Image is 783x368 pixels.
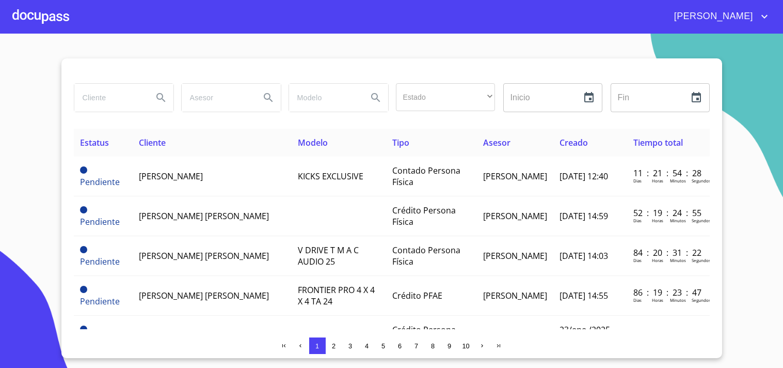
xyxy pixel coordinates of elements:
[458,338,474,354] button: 10
[139,210,269,222] span: [PERSON_NAME] [PERSON_NAME]
[670,178,686,183] p: Minutos
[483,250,547,262] span: [PERSON_NAME]
[692,218,711,223] p: Segundos
[298,284,375,307] span: FRONTIER PRO 4 X 4 X 4 TA 24
[392,290,442,301] span: Crédito PFAE
[139,137,166,148] span: Cliente
[298,137,328,148] span: Modelo
[332,342,335,350] span: 2
[375,338,392,354] button: 5
[74,84,145,112] input: search
[182,84,252,112] input: search
[256,85,281,110] button: Search
[633,137,683,148] span: Tiempo total
[560,210,608,222] span: [DATE] 14:59
[80,166,87,174] span: Pendiente
[633,297,642,303] p: Dias
[414,342,418,350] span: 7
[633,327,703,338] p: 241 : 16 : 30 : 58
[560,324,610,347] span: 23/ene./2025 18:03
[483,210,547,222] span: [PERSON_NAME]
[633,287,703,298] p: 86 : 19 : 23 : 47
[392,165,460,188] span: Contado Persona Física
[398,342,402,350] span: 6
[80,326,87,333] span: Pendiente
[633,207,703,219] p: 52 : 19 : 24 : 55
[363,85,388,110] button: Search
[483,290,547,301] span: [PERSON_NAME]
[670,297,686,303] p: Minutos
[560,137,588,148] span: Creado
[462,342,469,350] span: 10
[692,178,711,183] p: Segundos
[670,218,686,223] p: Minutos
[431,342,435,350] span: 8
[392,137,409,148] span: Tipo
[633,167,703,179] p: 11 : 21 : 54 : 28
[392,324,456,347] span: Crédito Persona Física
[392,205,456,227] span: Crédito Persona Física
[425,338,441,354] button: 8
[666,8,771,25] button: account of current user
[80,256,120,267] span: Pendiente
[652,257,663,263] p: Horas
[309,338,326,354] button: 1
[652,297,663,303] p: Horas
[80,216,120,227] span: Pendiente
[139,171,203,182] span: [PERSON_NAME]
[298,171,363,182] span: KICKS EXCLUSIVE
[80,286,87,293] span: Pendiente
[652,218,663,223] p: Horas
[80,206,87,213] span: Pendiente
[149,85,173,110] button: Search
[560,171,608,182] span: [DATE] 12:40
[348,342,352,350] span: 3
[396,83,495,111] div: ​
[139,250,269,262] span: [PERSON_NAME] [PERSON_NAME]
[441,338,458,354] button: 9
[80,296,120,307] span: Pendiente
[670,257,686,263] p: Minutos
[365,342,369,350] span: 4
[80,246,87,253] span: Pendiente
[289,84,359,112] input: search
[80,176,120,188] span: Pendiente
[692,297,711,303] p: Segundos
[392,244,460,267] span: Contado Persona Física
[666,8,758,25] span: [PERSON_NAME]
[315,342,319,350] span: 1
[448,342,451,350] span: 9
[633,178,642,183] p: Dias
[139,290,269,301] span: [PERSON_NAME] [PERSON_NAME]
[326,338,342,354] button: 2
[483,171,547,182] span: [PERSON_NAME]
[408,338,425,354] button: 7
[692,257,711,263] p: Segundos
[392,338,408,354] button: 6
[652,178,663,183] p: Horas
[560,290,608,301] span: [DATE] 14:55
[560,250,608,262] span: [DATE] 14:03
[342,338,359,354] button: 3
[80,137,109,148] span: Estatus
[359,338,375,354] button: 4
[298,244,359,267] span: V DRIVE T M A C AUDIO 25
[381,342,385,350] span: 5
[483,137,510,148] span: Asesor
[633,257,642,263] p: Dias
[633,247,703,258] p: 84 : 20 : 31 : 22
[633,218,642,223] p: Dias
